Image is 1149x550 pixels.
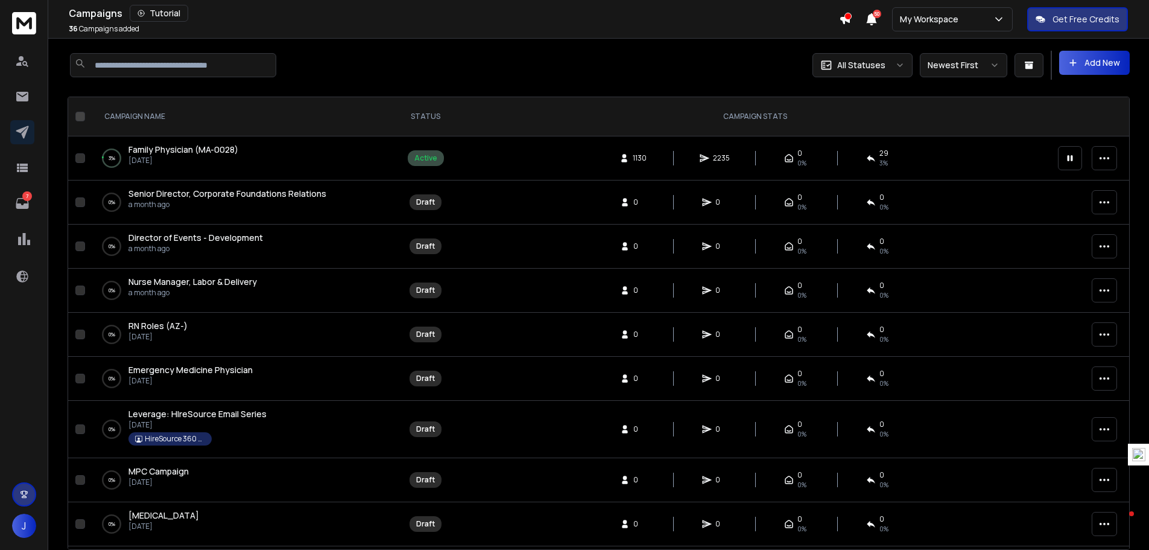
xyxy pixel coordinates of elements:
a: MPC Campaign [128,465,189,478]
div: Campaigns [69,5,839,22]
td: 0%[MEDICAL_DATA][DATE] [90,502,391,546]
span: 0% [797,158,806,168]
div: Draft [416,374,435,383]
button: Tutorial [130,5,188,22]
p: 0 % [109,373,115,385]
span: Family Physician (MA-0028) [128,144,238,155]
p: a month ago [128,200,326,209]
td: 0%Director of Events - Developmenta month ago [90,225,391,269]
span: 0 [633,330,645,339]
span: 0 [797,514,802,524]
a: Nurse Manager, Labor & Delivery [128,276,257,288]
td: 3%Family Physician (MA-0028)[DATE] [90,136,391,181]
p: [DATE] [128,156,238,165]
span: 0 [715,330,727,339]
span: 0% [797,246,806,256]
span: 0 [879,470,884,480]
span: [MEDICAL_DATA] [128,510,199,521]
span: 0 [797,325,802,334]
span: 0 [633,374,645,383]
span: 0 [633,241,645,251]
span: Senior Director, Corporate Foundations Relations [128,188,326,199]
td: 0%RN Roles (AZ-)[DATE] [90,313,391,357]
span: 0% [797,290,806,300]
span: 0 [633,197,645,207]
span: 0% [879,202,888,212]
span: 0% [879,334,888,344]
span: 0% [797,480,806,490]
span: 0 [715,286,727,295]
td: 0%Senior Director, Corporate Foundations Relationsa month ago [90,181,391,225]
span: 0% [879,524,888,534]
span: Nurse Manager, Labor & Delivery [128,276,257,287]
span: Emergency Medicine Physician [128,364,253,376]
button: Get Free Credits [1027,7,1128,31]
span: 0 [715,197,727,207]
p: 0 % [109,474,115,486]
p: [DATE] [128,478,189,487]
p: [DATE] [128,522,199,531]
span: 0% [879,379,888,388]
span: RN Roles (AZ-) [128,320,188,331]
div: Draft [416,330,435,339]
a: RN Roles (AZ-) [128,320,188,332]
p: a month ago [128,244,263,254]
span: 0 [633,424,645,434]
td: 0%Leverage: HIreSource Email Series[DATE]HireSource 360 BD [90,401,391,458]
span: 0 [879,193,884,202]
div: Draft [416,475,435,485]
button: Newest First [920,53,1007,77]
span: 0% [797,429,806,439]
p: HireSource 360 BD [145,434,205,444]
span: 3 % [879,158,888,168]
span: 0 [715,374,727,383]
a: Director of Events - Development [128,232,263,244]
td: 0%Emergency Medicine Physician[DATE] [90,357,391,401]
a: Leverage: HIreSource Email Series [128,408,267,420]
p: Get Free Credits [1052,13,1119,25]
span: 0 [879,514,884,524]
th: CAMPAIGN STATS [460,97,1051,136]
span: 0% [879,480,888,490]
span: 0% [797,202,806,212]
span: 0 [797,369,802,379]
td: 0%MPC Campaign[DATE] [90,458,391,502]
p: [DATE] [128,376,253,386]
div: Draft [416,197,435,207]
button: J [12,514,36,538]
p: [DATE] [128,420,267,430]
span: 0 [797,470,802,480]
span: 0% [797,379,806,388]
p: 7 [22,191,32,201]
span: 0 [797,193,802,202]
p: 0 % [109,240,115,252]
p: [DATE] [128,332,188,342]
span: 0 [715,475,727,485]
button: Add New [1059,51,1130,75]
span: 29 [879,149,888,158]
span: 0% [879,429,888,439]
p: a month ago [128,288,257,298]
span: 0 [797,420,802,429]
span: 0 [797,281,802,290]
span: 0 [633,475,645,485]
span: 50 [873,10,881,18]
p: 0 % [109,423,115,435]
div: Draft [416,519,435,529]
span: 0 [715,424,727,434]
span: 0 [879,325,884,334]
span: 0 [879,369,884,379]
a: Emergency Medicine Physician [128,364,253,376]
p: 0 % [109,196,115,208]
iframe: Intercom live chat [1105,508,1134,537]
a: Senior Director, Corporate Foundations Relations [128,188,326,200]
span: 0% [879,246,888,256]
th: CAMPAIGN NAME [90,97,391,136]
span: 1130 [633,153,647,163]
div: Draft [416,286,435,295]
span: 0 [797,237,802,246]
span: 0 [633,519,645,529]
span: 0 [797,149,802,158]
